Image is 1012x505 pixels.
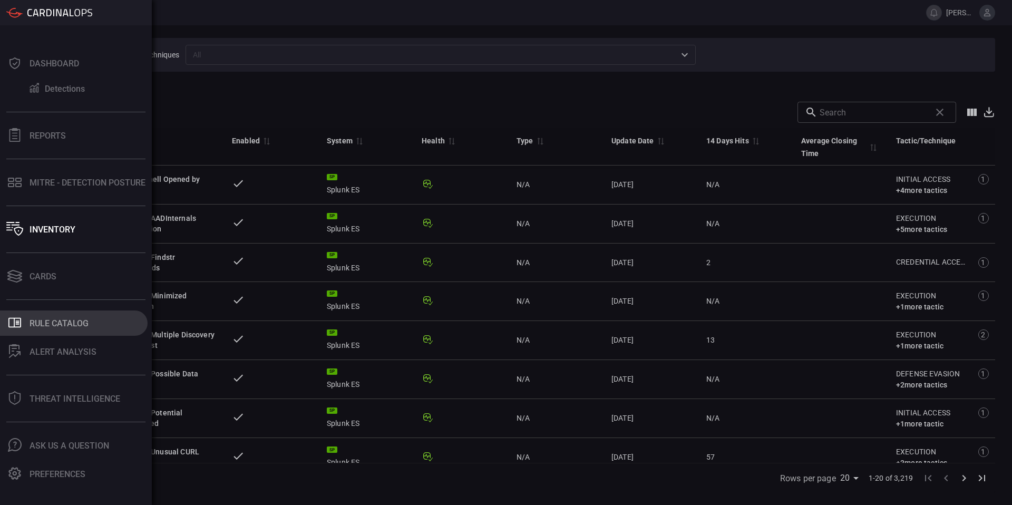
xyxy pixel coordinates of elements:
[445,136,458,145] span: Sort by Health ascending
[706,219,719,228] span: N/A
[189,48,675,61] input: All
[30,394,120,404] div: Threat Intelligence
[517,414,530,422] span: N/A
[422,134,445,147] div: Health
[978,290,989,301] div: 1
[30,59,79,69] div: Dashboard
[30,469,85,479] div: Preferences
[603,244,698,282] td: [DATE]
[517,453,530,461] span: N/A
[896,459,947,467] span: + 3 more tactic s
[603,205,698,244] td: [DATE]
[30,178,145,188] div: MITRE - Detection Posture
[896,134,956,147] div: Tactic/Technique
[896,420,943,428] span: + 1 more tactic
[706,452,784,462] div: 57
[533,136,546,145] span: Sort by Type descending
[327,174,337,180] div: SP
[896,446,967,458] div: Execution
[919,472,937,482] span: Go to first page
[780,472,836,484] label: Rows per page
[955,472,973,482] span: Go to next page
[30,347,96,357] div: ALERT ANALYSIS
[603,360,698,399] td: [DATE]
[946,8,975,17] span: [PERSON_NAME].[PERSON_NAME]
[327,329,337,336] div: SP
[654,136,667,145] span: Sort by Update Date descending
[931,103,949,121] span: Clear search
[517,134,533,147] div: Type
[260,136,273,145] span: Sort by Enabled descending
[978,446,989,457] div: 1
[961,102,982,123] button: Show/Hide columns
[517,297,530,305] span: N/A
[896,381,947,389] span: + 2 more tactic s
[611,134,654,147] div: Update Date
[327,213,405,234] div: Splunk ES
[603,321,698,360] td: [DATE]
[749,136,762,145] span: Sort by 14 Days Hits descending
[896,342,943,350] span: + 1 more tactic
[706,414,719,422] span: N/A
[327,252,337,258] div: SP
[896,303,943,311] span: + 1 more tactic
[978,329,989,340] div: 2
[978,174,989,184] div: 1
[327,290,337,297] div: SP
[801,134,867,160] div: Average Closing Time
[603,438,698,477] td: [DATE]
[327,446,337,453] div: SP
[327,252,405,273] div: Splunk ES
[706,134,749,147] div: 14 Days Hits
[603,166,698,205] td: [DATE]
[706,335,784,345] div: 13
[327,407,405,429] div: Splunk ES
[978,407,989,418] div: 1
[517,258,530,267] span: N/A
[327,407,337,414] div: SP
[978,213,989,224] div: 1
[327,329,405,351] div: Splunk ES
[517,336,530,344] span: N/A
[30,225,75,235] div: Inventory
[327,174,405,195] div: Splunk ES
[896,368,967,380] div: Defense Evasion
[896,329,967,341] div: Execution
[327,213,337,219] div: SP
[327,446,405,468] div: Splunk ES
[517,219,530,228] span: N/A
[867,142,879,152] span: Sort by Average Closing Time descending
[896,174,967,185] div: Initial Access
[353,136,365,145] span: Sort by System ascending
[30,131,66,141] div: Reports
[327,134,353,147] div: System
[896,407,967,419] div: Initial Access
[517,180,530,189] span: N/A
[30,441,109,451] div: Ask Us A Question
[327,290,405,312] div: Splunk ES
[327,368,405,390] div: Splunk ES
[30,318,89,328] div: Rule Catalog
[869,473,913,483] span: 1-20 of 3,219
[706,375,719,383] span: N/A
[232,134,260,147] div: Enabled
[603,399,698,438] td: [DATE]
[706,180,719,189] span: N/A
[896,213,967,224] div: Execution
[820,102,927,123] input: Search
[982,106,995,118] button: Export
[840,470,862,487] div: Rows per page
[978,257,989,268] div: 1
[30,271,56,281] div: Cards
[327,368,337,375] div: SP
[896,257,967,268] div: Credential Access
[896,290,967,302] div: Execution
[973,472,991,482] span: Go to last page
[517,375,530,383] span: N/A
[706,297,719,305] span: N/A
